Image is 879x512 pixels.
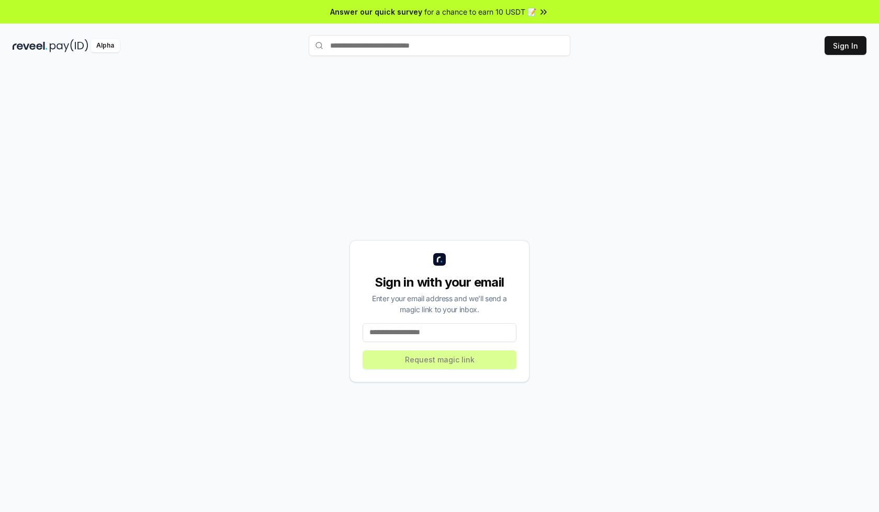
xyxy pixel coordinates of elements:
[424,6,536,17] span: for a chance to earn 10 USDT 📝
[91,39,120,52] div: Alpha
[13,39,48,52] img: reveel_dark
[363,293,516,315] div: Enter your email address and we’ll send a magic link to your inbox.
[825,36,866,55] button: Sign In
[363,274,516,291] div: Sign in with your email
[50,39,88,52] img: pay_id
[330,6,422,17] span: Answer our quick survey
[433,253,446,266] img: logo_small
